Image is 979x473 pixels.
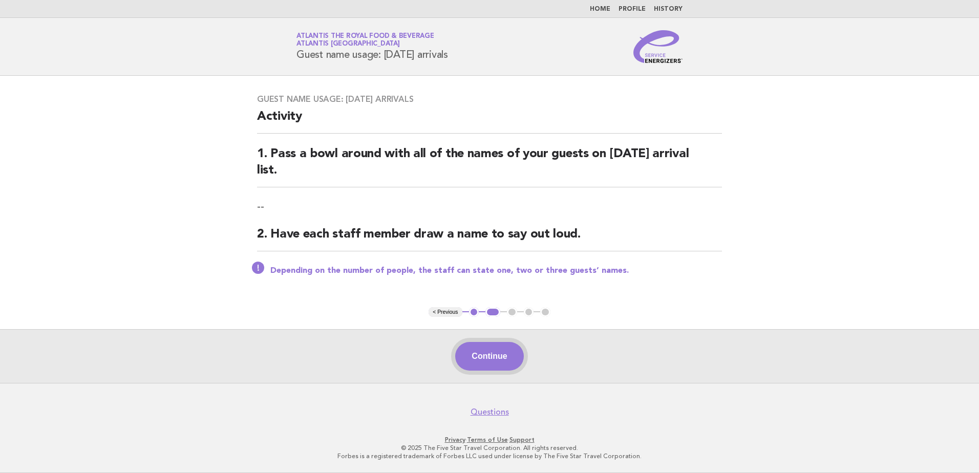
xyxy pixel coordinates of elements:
p: © 2025 The Five Star Travel Corporation. All rights reserved. [176,444,803,452]
h2: 2. Have each staff member draw a name to say out loud. [257,226,722,251]
p: Forbes is a registered trademark of Forbes LLC used under license by The Five Star Travel Corpora... [176,452,803,460]
a: Atlantis the Royal Food & BeverageAtlantis [GEOGRAPHIC_DATA] [296,33,434,47]
h3: Guest name usage: [DATE] arrivals [257,94,722,104]
a: Profile [619,6,646,12]
h1: Guest name usage: [DATE] arrivals [296,33,448,60]
button: 2 [485,307,500,317]
button: Continue [455,342,523,371]
img: Service Energizers [633,30,683,63]
a: History [654,6,683,12]
a: Support [509,436,535,443]
button: 1 [469,307,479,317]
p: -- [257,200,722,214]
h2: Activity [257,109,722,134]
p: · · [176,436,803,444]
p: Depending on the number of people, the staff can state one, two or three guests’ names. [270,266,722,276]
a: Privacy [445,436,465,443]
a: Home [590,6,610,12]
span: Atlantis [GEOGRAPHIC_DATA] [296,41,400,48]
button: < Previous [429,307,462,317]
h2: 1. Pass a bowl around with all of the names of your guests on [DATE] arrival list. [257,146,722,187]
a: Terms of Use [467,436,508,443]
a: Questions [471,407,509,417]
